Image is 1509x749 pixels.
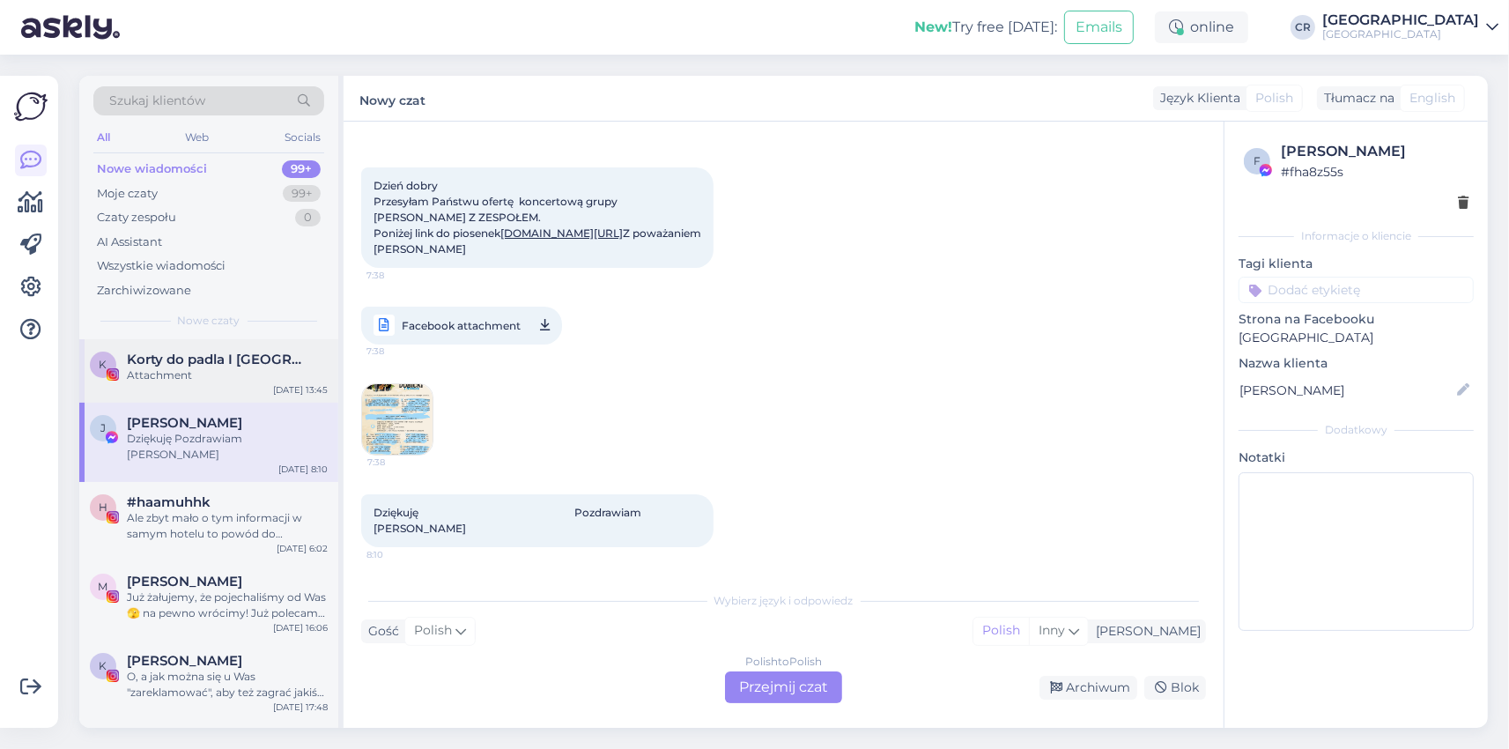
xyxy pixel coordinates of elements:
div: Przejmij czat [725,671,842,703]
span: Polish [1255,89,1293,108]
div: AI Assistant [97,234,162,251]
p: Nazwa klienta [1239,354,1474,373]
div: 99+ [282,160,321,178]
div: Czaty zespołu [97,209,176,226]
div: Socials [281,126,324,149]
span: 8:10 [366,548,433,561]
div: [GEOGRAPHIC_DATA] [1322,27,1479,41]
span: #haamuhhk [127,494,211,510]
label: Nowy czat [359,86,425,110]
div: [GEOGRAPHIC_DATA] [1322,13,1479,27]
div: [PERSON_NAME] [1089,622,1201,641]
div: [DATE] 16:06 [273,621,328,634]
span: Polish [414,621,452,641]
div: Język Klienta [1153,89,1240,108]
div: [DATE] 17:48 [273,701,328,714]
span: Karolina Wołczyńska [127,653,242,669]
div: # fha8z55s [1281,162,1468,182]
a: Facebook attachment7:38 [361,307,562,345]
span: Monika Adamczak-Malinowska [127,574,242,590]
button: Emails [1064,11,1134,44]
div: Polish to Polish [745,654,822,670]
p: Tagi klienta [1239,255,1474,273]
div: Gość [361,622,399,641]
div: Dodatkowy [1239,422,1474,438]
div: [PERSON_NAME] [1281,141,1468,162]
span: 7:38 [366,269,433,282]
span: K [100,358,107,371]
input: Dodaj nazwę [1239,381,1454,400]
p: Notatki [1239,449,1474,467]
div: Moje czaty [97,185,158,203]
div: All [93,126,114,149]
span: Szukaj klientów [109,92,205,110]
div: Archiwum [1039,676,1137,700]
span: Nowe czaty [178,313,240,329]
div: Polish [973,618,1029,644]
div: Tłumacz na [1317,89,1394,108]
div: Już żałujemy, że pojechaliśmy od Was 🫣 na pewno wrócimy! Już polecamy znajomym i rodzinie to miej... [127,590,328,621]
span: Inny [1039,622,1065,638]
div: Wszystkie wiadomości [97,257,226,275]
input: Dodać etykietę [1239,277,1474,303]
span: h [99,501,107,514]
div: [DATE] 6:02 [277,542,328,555]
div: O, a jak można się u Was "zareklamować", aby też zagrać jakiś klimatyczny koncercik?😎 [127,669,328,701]
div: 99+ [283,185,321,203]
span: f [1254,154,1261,167]
div: Informacje o kliencie [1239,228,1474,244]
span: K [100,659,107,672]
div: Web [182,126,213,149]
div: Try free [DATE]: [914,17,1057,38]
img: Askly Logo [14,90,48,123]
span: English [1409,89,1455,108]
span: Jacek Dubicki [127,415,242,431]
div: online [1155,11,1248,43]
div: Blok [1144,676,1206,700]
a: [GEOGRAPHIC_DATA][GEOGRAPHIC_DATA] [1322,13,1498,41]
div: Nowe wiadomości [97,160,207,178]
div: [DATE] 13:45 [273,383,328,397]
div: Zarchiwizowane [97,282,191,300]
span: 7:38 [366,340,433,362]
span: 7:38 [367,456,433,469]
div: 0 [295,209,321,226]
div: Wybierz język i odpowiedz [361,593,1206,609]
p: [GEOGRAPHIC_DATA] [1239,329,1474,347]
span: Dziękuję Pozdrawiam [PERSON_NAME] [374,506,763,535]
p: Strona na Facebooku [1239,310,1474,329]
img: Attachment [362,384,433,455]
span: Facebook attachment [402,315,521,337]
div: [DATE] 8:10 [278,463,328,476]
a: [DOMAIN_NAME][URL] [500,226,623,240]
b: New! [914,19,952,35]
span: M [99,580,108,593]
span: J [100,421,106,434]
div: Ale zbyt mało o tym informacji w samym hotelu to powód do chwalenia się 😄 [127,510,328,542]
span: Korty do padla I Szczecin [127,352,310,367]
div: CR [1291,15,1315,40]
div: Dziękuję Pozdrawiam [PERSON_NAME] [127,431,328,463]
span: Dzień dobry Przesyłam Państwu ofertę koncertową grupy [PERSON_NAME] Z ZESPOŁEM. Poniżej link do p... [374,179,1090,256]
div: Attachment [127,367,328,383]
